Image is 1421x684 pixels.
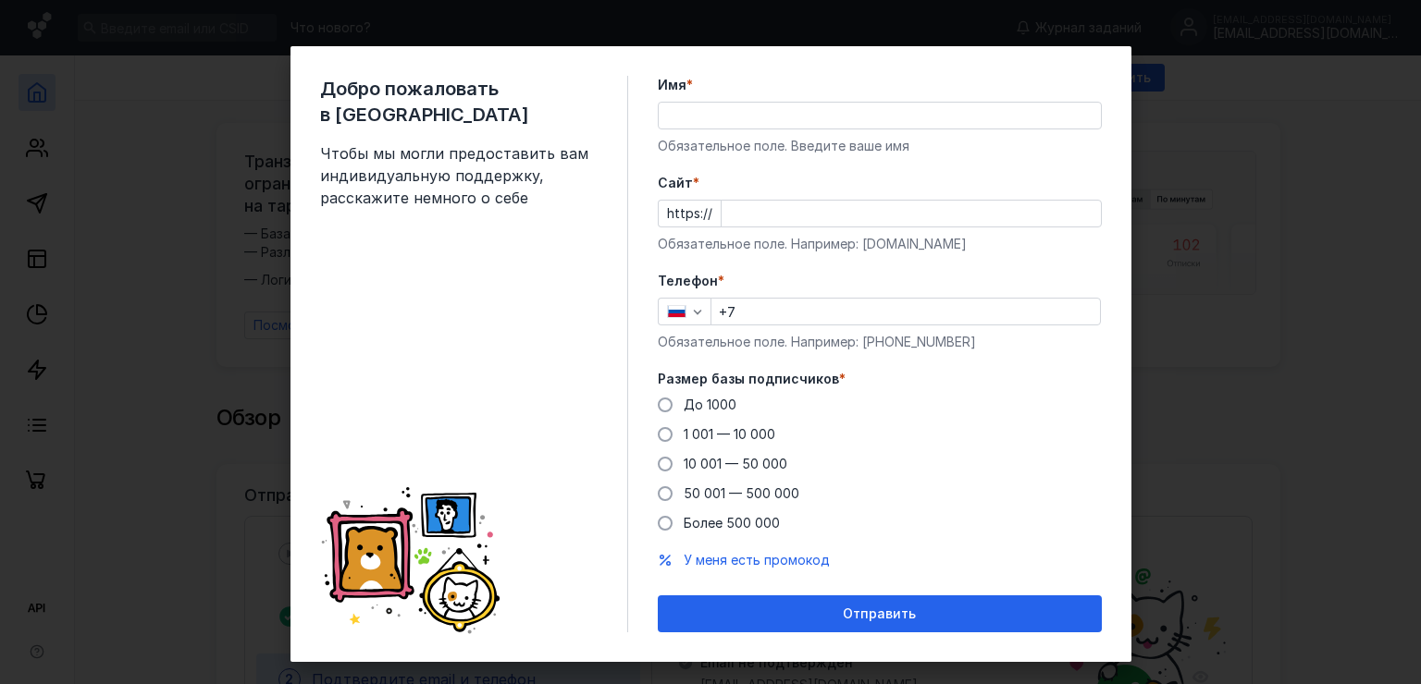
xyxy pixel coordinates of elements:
[320,76,598,128] span: Добро пожаловать в [GEOGRAPHIC_DATA]
[684,426,775,442] span: 1 001 — 10 000
[684,485,799,501] span: 50 001 — 500 000
[684,397,736,412] span: До 1000
[320,142,598,209] span: Чтобы мы могли предоставить вам индивидуальную поддержку, расскажите немного о себе
[658,137,1102,155] div: Обязательное поле. Введите ваше имя
[658,333,1102,351] div: Обязательное поле. Например: [PHONE_NUMBER]
[658,76,686,94] span: Имя
[658,370,839,388] span: Размер базы подписчиков
[684,551,830,569] button: У меня есть промокод
[684,515,780,531] span: Более 500 000
[684,552,830,568] span: У меня есть промокод
[658,595,1102,632] button: Отправить
[658,174,693,192] span: Cайт
[658,235,1102,253] div: Обязательное поле. Например: [DOMAIN_NAME]
[843,606,916,622] span: Отправить
[684,456,787,471] span: 10 001 — 50 000
[658,272,718,290] span: Телефон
